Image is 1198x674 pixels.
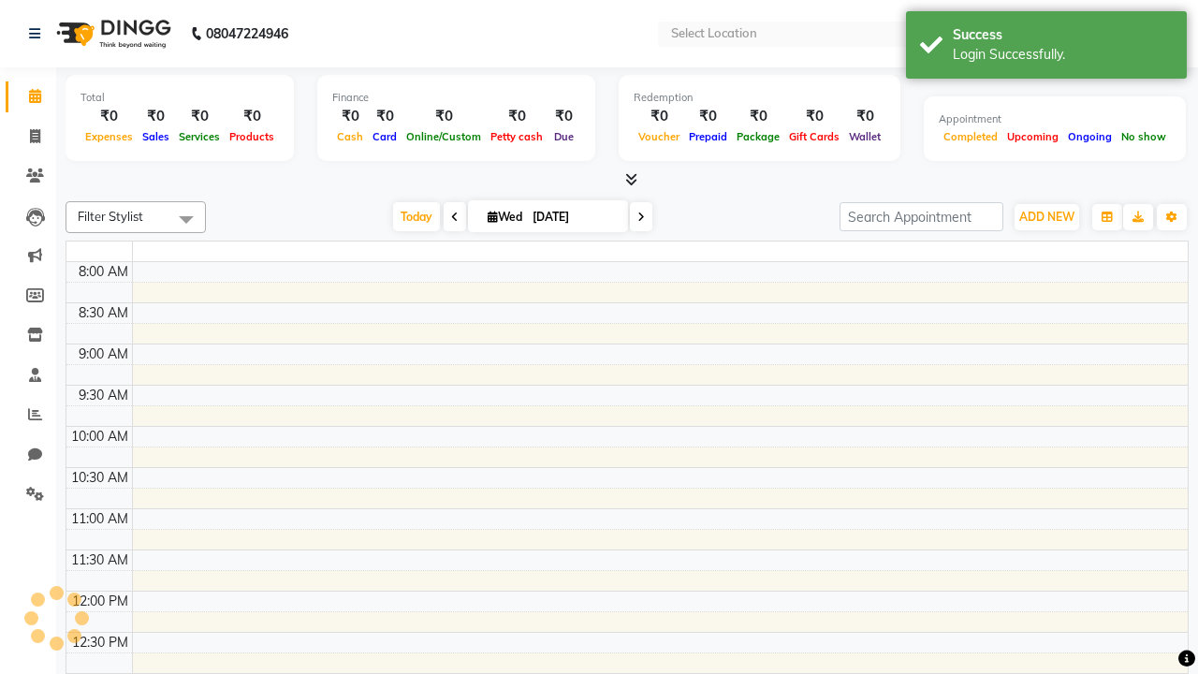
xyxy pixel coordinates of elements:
[548,106,580,127] div: ₹0
[402,130,486,143] span: Online/Custom
[1002,130,1063,143] span: Upcoming
[527,203,621,231] input: 2025-10-01
[840,202,1003,231] input: Search Appointment
[48,7,176,60] img: logo
[75,303,132,323] div: 8:30 AM
[684,106,732,127] div: ₹0
[732,106,784,127] div: ₹0
[368,106,402,127] div: ₹0
[784,106,844,127] div: ₹0
[332,90,580,106] div: Finance
[67,427,132,447] div: 10:00 AM
[939,130,1002,143] span: Completed
[332,106,368,127] div: ₹0
[1117,130,1171,143] span: No show
[549,130,578,143] span: Due
[486,106,548,127] div: ₹0
[67,550,132,570] div: 11:30 AM
[939,111,1171,127] div: Appointment
[784,130,844,143] span: Gift Cards
[78,209,143,224] span: Filter Stylist
[953,45,1173,65] div: Login Successfully.
[138,106,174,127] div: ₹0
[225,106,279,127] div: ₹0
[80,130,138,143] span: Expenses
[844,130,885,143] span: Wallet
[732,130,784,143] span: Package
[671,24,757,43] div: Select Location
[1015,204,1079,230] button: ADD NEW
[68,633,132,652] div: 12:30 PM
[1063,130,1117,143] span: Ongoing
[75,344,132,364] div: 9:00 AM
[368,130,402,143] span: Card
[225,130,279,143] span: Products
[684,130,732,143] span: Prepaid
[206,7,288,60] b: 08047224946
[634,106,684,127] div: ₹0
[80,90,279,106] div: Total
[67,468,132,488] div: 10:30 AM
[486,130,548,143] span: Petty cash
[483,210,527,224] span: Wed
[634,130,684,143] span: Voucher
[75,262,132,282] div: 8:00 AM
[68,592,132,611] div: 12:00 PM
[138,130,174,143] span: Sales
[332,130,368,143] span: Cash
[393,202,440,231] span: Today
[174,130,225,143] span: Services
[67,509,132,529] div: 11:00 AM
[1019,210,1074,224] span: ADD NEW
[75,386,132,405] div: 9:30 AM
[634,90,885,106] div: Redemption
[80,106,138,127] div: ₹0
[174,106,225,127] div: ₹0
[953,25,1173,45] div: Success
[402,106,486,127] div: ₹0
[844,106,885,127] div: ₹0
